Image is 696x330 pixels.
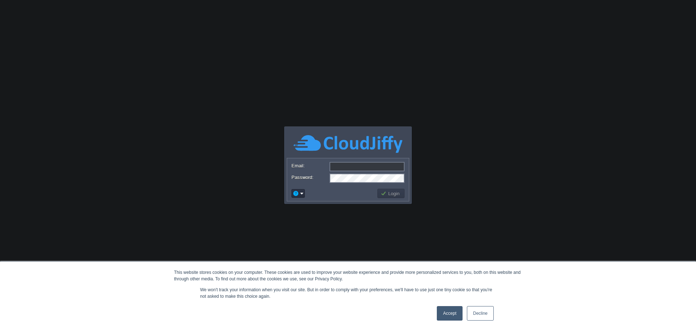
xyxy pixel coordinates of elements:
[437,306,463,321] a: Accept
[174,269,522,282] div: This website stores cookies on your computer. These cookies are used to improve your website expe...
[467,306,494,321] a: Decline
[381,190,402,197] button: Login
[291,162,329,170] label: Email:
[294,134,402,154] img: CloudJiffy
[291,174,329,181] label: Password:
[200,287,496,300] p: We won't track your information when you visit our site. But in order to comply with your prefere...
